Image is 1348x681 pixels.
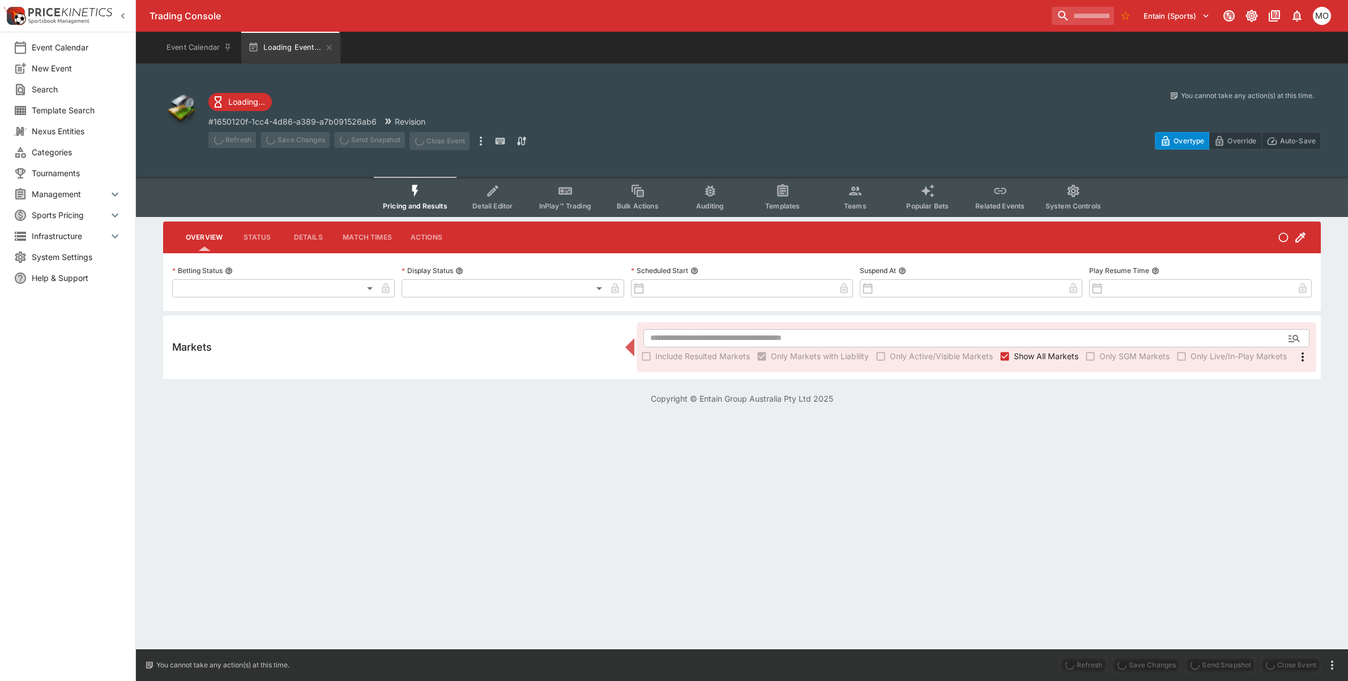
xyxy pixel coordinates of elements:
button: Play Resume Time [1151,267,1159,275]
button: more [474,132,488,150]
p: Play Resume Time [1089,266,1149,275]
p: Display Status [402,266,453,275]
button: Event Calendar [160,32,239,63]
span: Only Live/In-Play Markets [1191,350,1287,362]
p: Copyright © Entain Group Australia Pty Ltd 2025 [136,393,1348,405]
p: You cannot take any action(s) at this time. [156,660,289,670]
span: Sports Pricing [32,209,108,221]
span: Help & Support [32,272,122,284]
span: Nexus Entities [32,125,122,137]
span: System Settings [32,251,122,263]
span: Infrastructure [32,230,108,242]
span: Template Search [32,104,122,116]
button: Betting Status [225,267,233,275]
button: Toggle light/dark mode [1242,6,1262,26]
span: Templates [765,202,800,210]
svg: More [1296,350,1309,364]
button: more [1325,658,1339,672]
p: Suspend At [860,266,896,275]
button: Suspend At [898,267,906,275]
span: Popular Bets [906,202,949,210]
button: Notifications [1287,6,1307,26]
span: InPlay™ Trading [539,202,591,210]
button: Select Tenant [1137,7,1217,25]
div: Trading Console [150,10,1047,22]
span: Management [32,188,108,200]
span: Detail Editor [472,202,513,210]
p: Loading... [228,96,265,108]
button: Auto-Save [1261,132,1321,150]
span: System Controls [1046,202,1101,210]
button: Status [232,224,283,251]
span: Pricing and Results [383,202,447,210]
span: Bulk Actions [617,202,659,210]
span: Show All Markets [1014,350,1078,362]
span: Search [32,83,122,95]
p: Copy To Clipboard [208,116,377,127]
p: Scheduled Start [631,266,688,275]
button: Documentation [1264,6,1285,26]
button: Display Status [455,267,463,275]
button: Actions [401,224,452,251]
p: Override [1227,135,1256,147]
p: Betting Status [172,266,223,275]
button: Overview [177,224,232,251]
button: Match Times [334,224,401,251]
button: Mark O'Loughlan [1309,3,1334,28]
button: Overtype [1155,132,1209,150]
span: Only Active/Visible Markets [890,350,993,362]
img: PriceKinetics [28,8,112,16]
img: PriceKinetics Logo [3,5,26,27]
img: other.png [163,91,199,127]
p: You cannot take any action(s) at this time. [1181,91,1314,101]
div: Start From [1155,132,1321,150]
p: Overtype [1174,135,1204,147]
span: Event Calendar [32,41,122,53]
div: Mark O'Loughlan [1313,7,1331,25]
button: No Bookmarks [1116,7,1134,25]
button: Details [283,224,334,251]
span: Only Markets with Liability [771,350,869,362]
span: Categories [32,146,122,158]
button: Override [1209,132,1261,150]
span: Only SGM Markets [1099,350,1170,362]
span: Related Events [975,202,1025,210]
span: Include Resulted Markets [655,350,750,362]
button: Scheduled Start [690,267,698,275]
button: Loading Event... [241,32,340,63]
img: Sportsbook Management [28,19,89,24]
input: search [1052,7,1114,25]
span: Tournaments [32,167,122,179]
p: Auto-Save [1280,135,1316,147]
div: Event type filters [374,177,1110,217]
p: Revision [395,116,425,127]
h5: Markets [172,341,212,354]
span: New Event [32,62,122,74]
span: Auditing [696,202,724,210]
button: Open [1284,328,1304,348]
button: Connected to PK [1219,6,1239,26]
span: Teams [844,202,867,210]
